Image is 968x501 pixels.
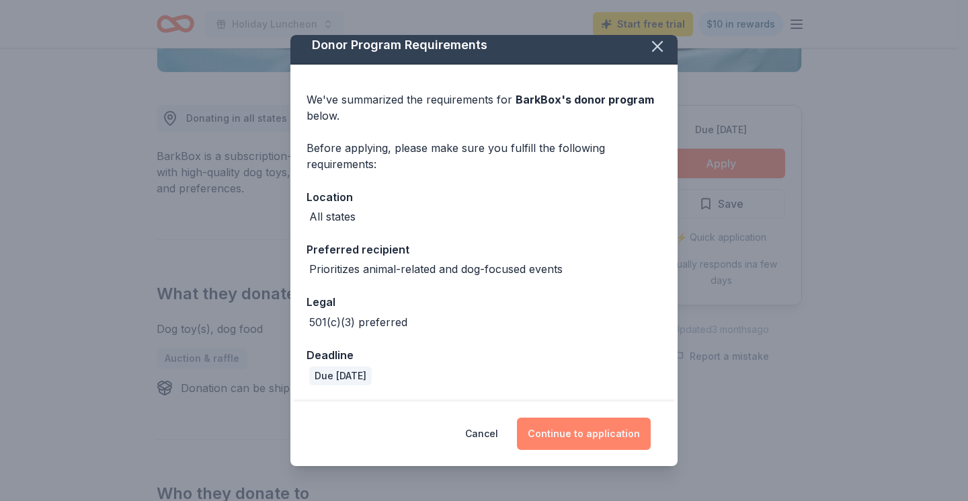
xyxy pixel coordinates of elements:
[465,418,498,450] button: Cancel
[517,418,651,450] button: Continue to application
[309,261,563,277] div: Prioritizes animal-related and dog-focused events
[307,293,661,311] div: Legal
[307,241,661,258] div: Preferred recipient
[290,26,678,65] div: Donor Program Requirements
[309,208,356,225] div: All states
[309,367,372,385] div: Due [DATE]
[309,314,407,330] div: 501(c)(3) preferred
[307,91,661,124] div: We've summarized the requirements for below.
[307,346,661,364] div: Deadline
[307,140,661,172] div: Before applying, please make sure you fulfill the following requirements:
[516,93,654,106] span: BarkBox 's donor program
[307,188,661,206] div: Location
